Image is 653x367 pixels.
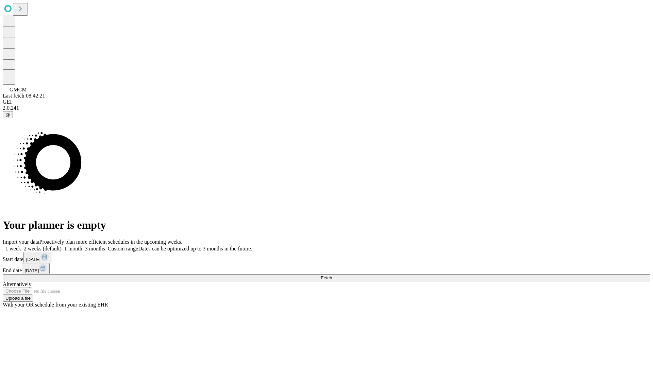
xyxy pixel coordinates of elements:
[24,246,62,251] span: 2 weeks (default)
[3,274,650,281] button: Fetch
[26,257,40,262] span: [DATE]
[138,246,252,251] span: Dates can be optimized up to 3 months in the future.
[3,302,108,308] span: With your OR schedule from your existing EHR
[3,111,13,118] button: @
[3,252,650,263] div: Start date
[3,105,650,111] div: 2.0.241
[24,268,39,273] span: [DATE]
[85,246,105,251] span: 3 months
[108,246,138,251] span: Custom range
[10,87,27,92] span: GMCM
[39,239,182,245] span: Proactively plan more efficient schedules in the upcoming weeks.
[3,93,45,99] span: Last fetch: 08:42:21
[5,246,21,251] span: 1 week
[3,281,31,287] span: Alternatively
[3,295,33,302] button: Upload a file
[3,99,650,105] div: GEI
[3,219,650,231] h1: Your planner is empty
[22,263,50,274] button: [DATE]
[3,239,39,245] span: Import your data
[5,112,10,117] span: @
[64,246,82,251] span: 1 month
[23,252,51,263] button: [DATE]
[321,275,332,280] span: Fetch
[3,263,650,274] div: End date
